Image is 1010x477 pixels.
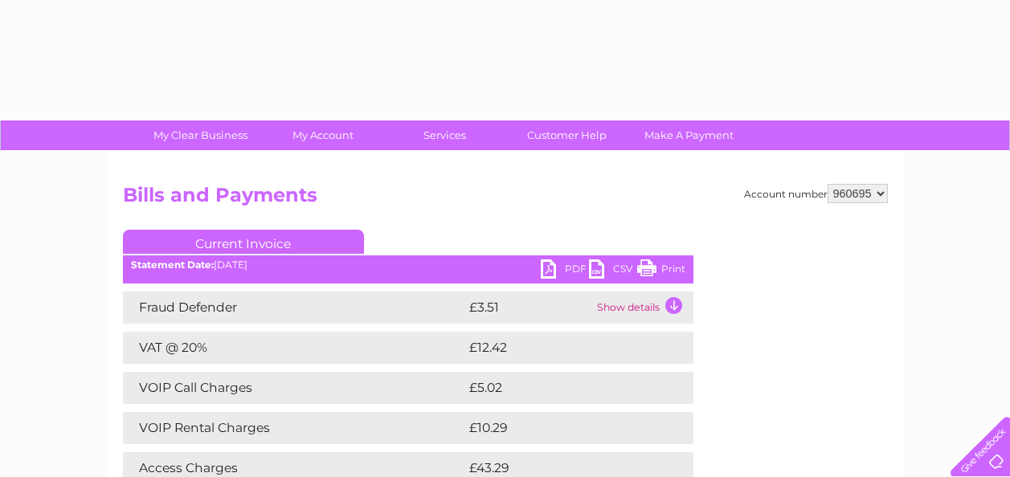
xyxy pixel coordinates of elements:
a: My Account [256,120,389,150]
td: £12.42 [465,332,660,364]
a: My Clear Business [134,120,267,150]
td: Show details [593,291,693,324]
td: VAT @ 20% [123,332,465,364]
td: Fraud Defender [123,291,465,324]
a: PDF [541,259,589,283]
h2: Bills and Payments [123,184,888,214]
div: [DATE] [123,259,693,271]
a: Customer Help [501,120,633,150]
a: Current Invoice [123,230,364,254]
a: Services [378,120,511,150]
td: £10.29 [465,412,660,444]
a: Print [637,259,685,283]
a: Make A Payment [623,120,755,150]
b: Statement Date: [131,259,214,271]
td: £3.51 [465,291,593,324]
td: VOIP Call Charges [123,372,465,404]
td: VOIP Rental Charges [123,412,465,444]
div: Account number [744,184,888,203]
a: CSV [589,259,637,283]
td: £5.02 [465,372,656,404]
